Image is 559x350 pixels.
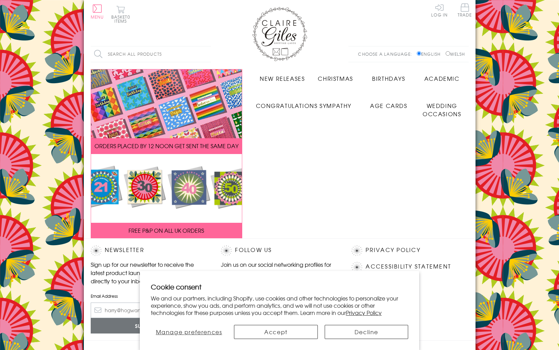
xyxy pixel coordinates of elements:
p: Join us on our social networking profiles for up to the minute news and product releases the mome... [221,260,338,285]
span: Christmas [318,74,353,83]
span: Wedding Occasions [423,101,461,118]
p: We and our partners, including Shopify, use cookies and other technologies to personalize your ex... [151,295,409,316]
button: Menu [91,4,104,19]
h2: Newsletter [91,245,208,256]
a: Trade [458,3,472,18]
img: Claire Giles Greetings Cards [252,7,307,61]
h2: Follow Us [221,245,338,256]
a: Privacy Policy [366,245,420,255]
a: Accessibility Statement [366,262,451,271]
span: Age Cards [370,101,407,110]
a: Christmas [309,69,362,83]
input: harry@hogwarts.edu [91,303,208,318]
input: English [417,51,421,56]
a: Congratulations [256,96,318,110]
span: New Releases [260,74,305,83]
a: Sympathy [309,96,362,110]
span: 0 items [114,14,130,24]
span: Birthdays [372,74,405,83]
h2: Cookie consent [151,282,409,292]
a: Birthdays [362,69,415,83]
span: Academic [424,74,460,83]
a: Age Cards [362,96,415,110]
label: Welsh [446,51,465,57]
a: Wedding Occasions [415,96,469,118]
p: Choose a language: [358,51,415,57]
a: Privacy Policy [346,308,382,317]
span: Congratulations [256,101,318,110]
span: ORDERS PLACED BY 12 NOON GET SENT THE SAME DAY [94,142,238,150]
span: Sympathy [320,101,351,110]
span: Trade [458,3,472,17]
a: Academic [415,69,469,83]
p: Sign up for our newsletter to receive the latest product launches, news and offers directly to yo... [91,260,208,285]
input: Search all products [91,46,211,62]
input: Welsh [446,51,450,56]
span: Manage preferences [156,328,222,336]
button: Decline [325,325,409,339]
label: English [417,51,444,57]
label: Email Address [91,293,208,299]
span: FREE P&P ON ALL UK ORDERS [128,226,204,234]
input: Subscribe [91,318,208,333]
span: Menu [91,14,104,20]
button: Basket0 items [111,6,130,23]
button: Accept [234,325,318,339]
a: Log In [431,3,448,17]
a: New Releases [256,69,309,83]
input: Search [204,46,211,62]
button: Manage preferences [151,325,227,339]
